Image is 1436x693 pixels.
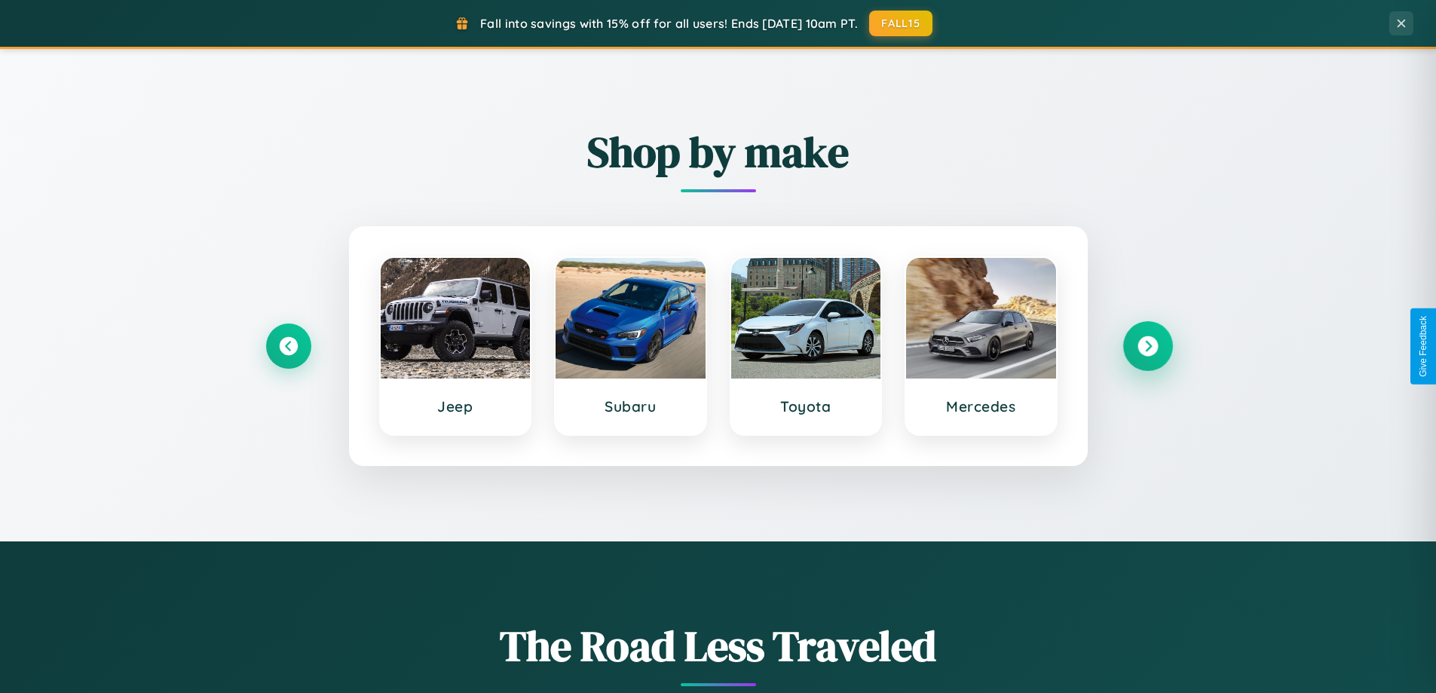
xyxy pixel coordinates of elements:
[921,397,1041,415] h3: Mercedes
[396,397,516,415] h3: Jeep
[869,11,932,36] button: FALL15
[266,617,1171,675] h1: The Road Less Traveled
[1418,316,1428,377] div: Give Feedback
[266,123,1171,181] h2: Shop by make
[746,397,866,415] h3: Toyota
[480,16,858,31] span: Fall into savings with 15% off for all users! Ends [DATE] 10am PT.
[571,397,690,415] h3: Subaru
